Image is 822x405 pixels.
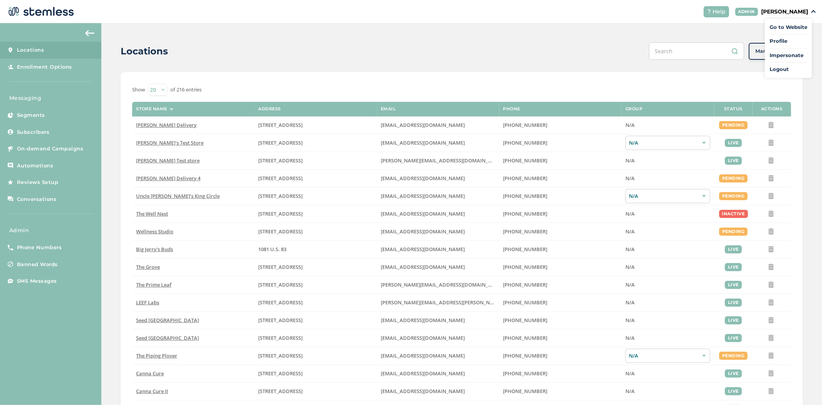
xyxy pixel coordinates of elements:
[381,246,495,253] label: info@bigjerrysbuds.com
[719,174,748,182] div: pending
[503,106,520,111] label: Phone
[136,334,199,341] span: Seed [GEOGRAPHIC_DATA]
[136,317,199,324] span: Seed [GEOGRAPHIC_DATA]
[625,211,710,217] label: N/A
[381,334,465,341] span: [EMAIL_ADDRESS][DOMAIN_NAME]
[259,317,303,324] span: [STREET_ADDRESS]
[761,8,808,16] p: [PERSON_NAME]
[625,299,710,306] label: N/A
[625,282,710,288] label: N/A
[136,388,250,395] label: Canna Cure II
[381,263,465,270] span: [EMAIL_ADDRESS][DOMAIN_NAME]
[625,264,710,270] label: N/A
[381,370,465,377] span: [EMAIL_ADDRESS][DOMAIN_NAME]
[136,246,173,253] span: Big Jerry's Buds
[136,121,197,128] span: [PERSON_NAME] Delivery
[811,10,816,13] img: icon_down-arrow-small-66adaf34.svg
[625,106,643,111] label: Group
[259,370,303,377] span: [STREET_ADDRESS]
[503,193,618,199] label: (907) 330-7833
[503,246,618,253] label: (580) 539-1118
[381,157,504,164] span: [PERSON_NAME][EMAIL_ADDRESS][DOMAIN_NAME]
[770,66,807,73] a: Logout
[749,43,803,60] button: Manage Groups
[719,121,748,129] div: pending
[503,299,618,306] label: (707) 513-9697
[136,157,200,164] span: [PERSON_NAME] Test store
[755,47,796,55] span: Manage Groups
[17,46,44,54] span: Locations
[170,86,202,94] label: of 216 entries
[381,299,495,306] label: josh.bowers@leefca.com
[259,317,373,324] label: 553 Congress Street
[381,335,495,341] label: info@bostonseeds.com
[259,121,303,128] span: [STREET_ADDRESS]
[259,228,303,235] span: [STREET_ADDRESS]
[725,157,742,165] div: live
[625,228,710,235] label: N/A
[503,210,547,217] span: [PHONE_NUMBER]
[136,175,200,182] span: [PERSON_NAME] Delivery 4
[136,211,250,217] label: The Well Nest
[503,121,547,128] span: [PHONE_NUMBER]
[259,122,373,128] label: 17523 Ventura Boulevard
[503,263,547,270] span: [PHONE_NUMBER]
[381,388,495,395] label: contact@shopcannacure.com
[381,211,495,217] label: vmrobins@gmail.com
[503,192,547,199] span: [PHONE_NUMBER]
[381,317,495,324] label: team@seedyourhead.com
[136,193,250,199] label: Uncle Herb’s King Circle
[725,316,742,324] div: live
[132,86,145,94] label: Show
[136,139,203,146] span: [PERSON_NAME]'s Test Store
[381,353,495,359] label: info@pipingplover.com
[259,353,373,359] label: 10 Main Street
[259,246,373,253] label: 1081 U.S. 83
[625,122,710,128] label: N/A
[503,335,618,341] label: (617) 553-5922
[503,228,547,235] span: [PHONE_NUMBER]
[503,140,618,146] label: (503) 804-9208
[503,139,547,146] span: [PHONE_NUMBER]
[259,106,281,111] label: Address
[381,106,396,111] label: Email
[259,334,303,341] span: [STREET_ADDRESS]
[259,157,373,164] label: 5241 Center Boulevard
[381,228,465,235] span: [EMAIL_ADDRESS][DOMAIN_NAME]
[649,42,744,60] input: Search
[136,388,168,395] span: Canna Cure II
[503,317,618,324] label: (207) 747-4648
[770,52,807,59] span: Impersonate
[259,263,303,270] span: [STREET_ADDRESS]
[625,335,710,341] label: N/A
[259,139,303,146] span: [STREET_ADDRESS]
[503,157,618,164] label: (503) 332-4545
[503,157,547,164] span: [PHONE_NUMBER]
[381,139,465,146] span: [EMAIL_ADDRESS][DOMAIN_NAME]
[136,299,250,306] label: LEEF Labs
[381,122,495,128] label: arman91488@gmail.com
[17,244,62,251] span: Phone Numbers
[17,277,57,285] span: SMS Messages
[85,30,94,36] img: icon-arrow-back-accent-c549486e.svg
[136,281,171,288] span: The Prime Leaf
[503,388,618,395] label: (405) 338-9112
[259,282,373,288] label: 4120 East Speedway Boulevard
[259,299,373,306] label: 1785 South Main Street
[381,317,465,324] span: [EMAIL_ADDRESS][DOMAIN_NAME]
[725,299,742,307] div: live
[381,175,495,182] label: arman91488@gmail.com
[503,175,547,182] span: [PHONE_NUMBER]
[503,370,547,377] span: [PHONE_NUMBER]
[381,157,495,164] label: swapnil@stemless.co
[753,102,791,116] th: Actions
[503,282,618,288] label: (520) 272-8455
[259,193,373,199] label: 209 King Circle
[136,246,250,253] label: Big Jerry's Buds
[725,370,742,378] div: live
[381,192,465,199] span: [EMAIL_ADDRESS][DOMAIN_NAME]
[503,352,547,359] span: [PHONE_NUMBER]
[503,334,547,341] span: [PHONE_NUMBER]
[17,111,45,119] span: Segments
[17,179,59,186] span: Reviews Setup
